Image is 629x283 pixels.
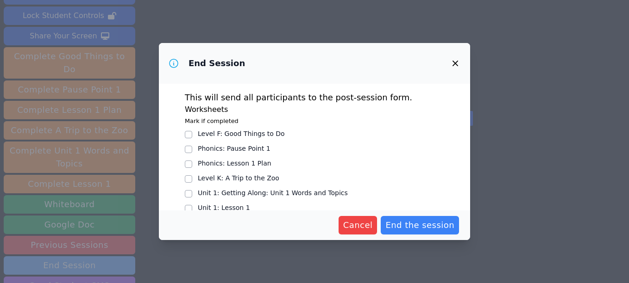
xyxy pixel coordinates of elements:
[185,117,239,124] small: Mark if completed
[185,104,444,115] h3: Worksheets
[198,144,270,153] div: Phonics : Pause Point 1
[198,203,250,212] div: Unit 1 : Lesson 1
[185,91,444,104] p: This will send all participants to the post-session form.
[198,129,285,138] div: Level F : Good Things to Do
[198,173,279,183] div: Level K : A Trip to the Zoo
[339,216,377,234] button: Cancel
[189,58,245,69] h3: End Session
[343,219,373,232] span: Cancel
[198,159,271,168] div: Phonics : Lesson 1 Plan
[385,219,454,232] span: End the session
[381,216,459,234] button: End the session
[198,188,348,197] div: Unit 1: Getting Along : Unit 1 Words and Topics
